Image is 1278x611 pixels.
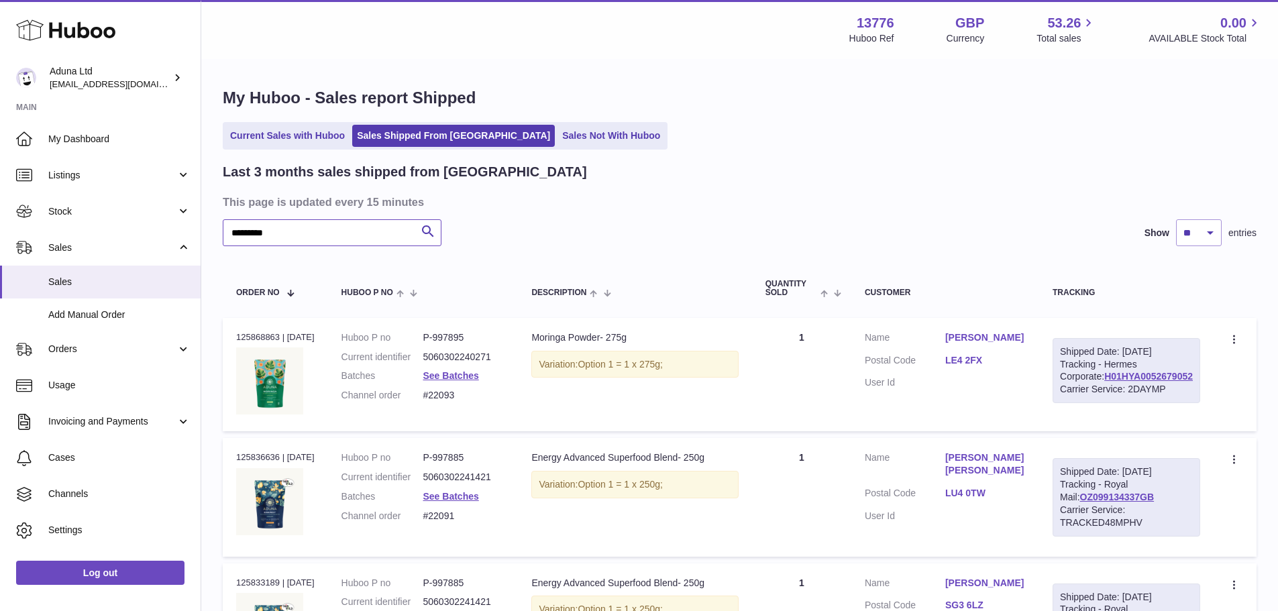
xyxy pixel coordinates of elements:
[945,487,1026,500] a: LU4 0TW
[1047,14,1081,32] span: 53.26
[557,125,665,147] a: Sales Not With Huboo
[752,438,851,556] td: 1
[236,468,303,535] img: ENERGY-ADVANCED-SUPERFOOD-BLEND-POUCH-FOP-CHALK.jpg
[423,471,504,484] dd: 5060302241421
[48,169,176,182] span: Listings
[341,577,423,590] dt: Huboo P no
[48,205,176,218] span: Stock
[531,577,738,590] div: Energy Advanced Superfood Blend- 250g
[225,125,350,147] a: Current Sales with Huboo
[48,133,191,146] span: My Dashboard
[48,451,191,464] span: Cases
[223,87,1257,109] h1: My Huboo - Sales report Shipped
[341,471,423,484] dt: Current identifier
[1220,14,1246,32] span: 0.00
[945,354,1026,367] a: LE4 2FX
[50,78,197,89] span: [EMAIL_ADDRESS][DOMAIN_NAME]
[48,524,191,537] span: Settings
[423,389,504,402] dd: #22093
[423,577,504,590] dd: P-997885
[955,14,984,32] strong: GBP
[945,331,1026,344] a: [PERSON_NAME]
[48,241,176,254] span: Sales
[1036,32,1096,45] span: Total sales
[531,288,586,297] span: Description
[341,370,423,382] dt: Batches
[945,577,1026,590] a: [PERSON_NAME]
[16,561,184,585] a: Log out
[865,288,1026,297] div: Customer
[1149,14,1262,45] a: 0.00 AVAILABLE Stock Total
[423,351,504,364] dd: 5060302240271
[48,379,191,392] span: Usage
[236,331,315,343] div: 125868863 | [DATE]
[48,488,191,500] span: Channels
[1104,371,1193,382] a: H01HYA0052679052
[1060,465,1193,478] div: Shipped Date: [DATE]
[849,32,894,45] div: Huboo Ref
[765,280,817,297] span: Quantity Sold
[50,65,170,91] div: Aduna Ltd
[578,359,662,370] span: Option 1 = 1 x 275g;
[531,331,738,344] div: Moringa Powder- 275g
[865,577,945,593] dt: Name
[341,451,423,464] dt: Huboo P no
[865,487,945,503] dt: Postal Code
[236,577,315,589] div: 125833189 | [DATE]
[945,451,1026,477] a: [PERSON_NAME] [PERSON_NAME]
[236,288,280,297] span: Order No
[423,451,504,464] dd: P-997885
[947,32,985,45] div: Currency
[423,510,504,522] dd: #22091
[1053,288,1200,297] div: Tracking
[1060,504,1193,529] div: Carrier Service: TRACKED48MPHV
[531,351,738,378] div: Variation:
[1060,591,1193,604] div: Shipped Date: [DATE]
[1080,492,1155,502] a: OZ099134337GB
[341,331,423,344] dt: Huboo P no
[531,451,738,464] div: Energy Advanced Superfood Blend- 250g
[531,471,738,498] div: Variation:
[341,596,423,608] dt: Current identifier
[423,491,478,502] a: See Batches
[1036,14,1096,45] a: 53.26 Total sales
[341,351,423,364] dt: Current identifier
[341,288,393,297] span: Huboo P no
[752,318,851,431] td: 1
[1228,227,1257,239] span: entries
[865,451,945,480] dt: Name
[16,68,36,88] img: internalAdmin-13776@internal.huboo.com
[48,415,176,428] span: Invoicing and Payments
[341,490,423,503] dt: Batches
[1060,345,1193,358] div: Shipped Date: [DATE]
[236,347,303,414] img: MORINGA-POWDER-POUCH-FOP-CHALK.jpg
[223,195,1253,209] h3: This page is updated every 15 minutes
[341,510,423,522] dt: Channel order
[48,309,191,321] span: Add Manual Order
[223,163,587,181] h2: Last 3 months sales shipped from [GEOGRAPHIC_DATA]
[423,331,504,344] dd: P-997895
[1053,338,1200,404] div: Tracking - Hermes Corporate:
[578,479,662,490] span: Option 1 = 1 x 250g;
[341,389,423,402] dt: Channel order
[857,14,894,32] strong: 13776
[352,125,555,147] a: Sales Shipped From [GEOGRAPHIC_DATA]
[423,596,504,608] dd: 5060302241421
[48,343,176,355] span: Orders
[1060,383,1193,396] div: Carrier Service: 2DAYMP
[48,276,191,288] span: Sales
[236,451,315,463] div: 125836636 | [DATE]
[1144,227,1169,239] label: Show
[865,354,945,370] dt: Postal Code
[865,331,945,347] dt: Name
[1053,458,1200,536] div: Tracking - Royal Mail:
[865,510,945,522] dt: User Id
[865,376,945,389] dt: User Id
[423,370,478,381] a: See Batches
[1149,32,1262,45] span: AVAILABLE Stock Total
